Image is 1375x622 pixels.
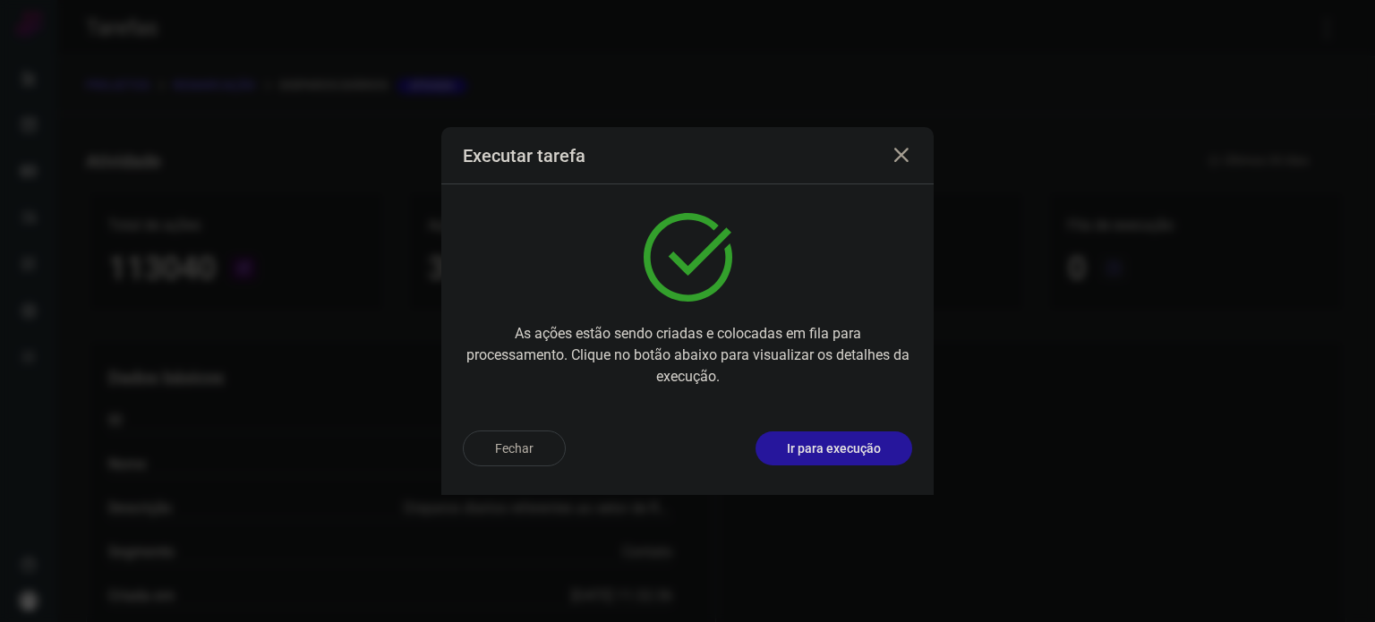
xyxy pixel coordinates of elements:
[463,323,912,388] p: As ações estão sendo criadas e colocadas em fila para processamento. Clique no botão abaixo para ...
[463,430,566,466] button: Fechar
[787,439,881,458] p: Ir para execução
[644,213,732,302] img: verified.svg
[463,145,585,166] h3: Executar tarefa
[756,431,912,465] button: Ir para execução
